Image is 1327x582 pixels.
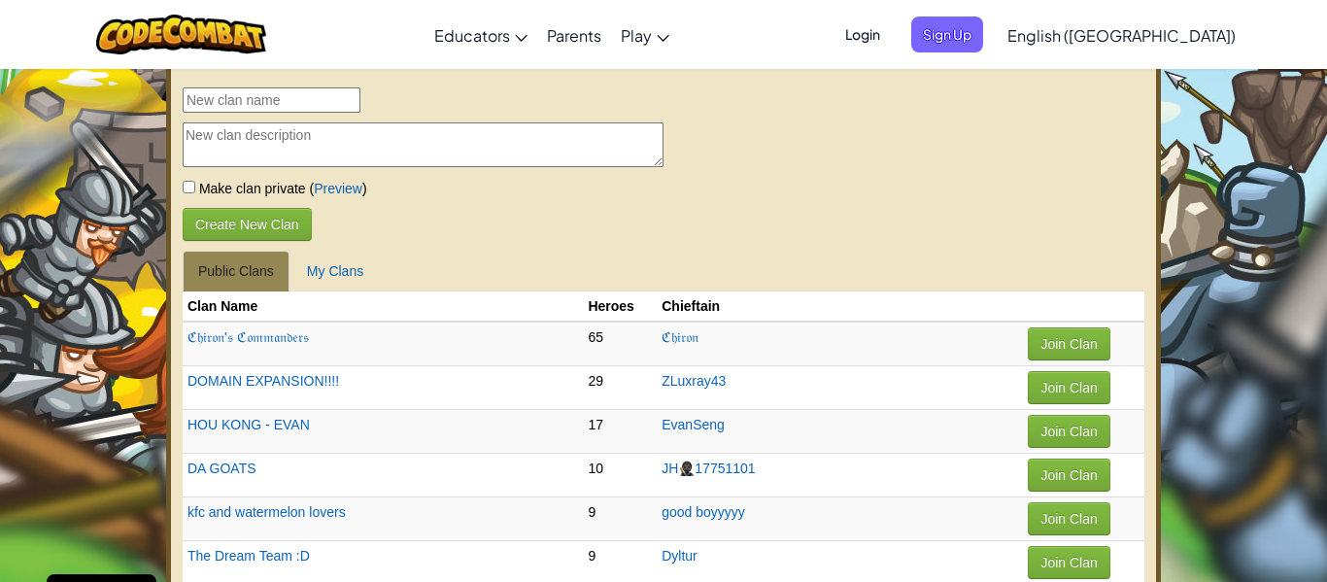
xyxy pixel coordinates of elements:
span: English ([GEOGRAPHIC_DATA]) [1007,25,1236,46]
button: Join Clan [1028,371,1109,404]
button: Join Clan [1028,415,1109,448]
td: 17 [583,410,657,454]
a: The Dream Team :D [187,548,310,564]
td: 9 [583,497,657,541]
span: ) [362,181,367,196]
td: 29 [583,366,657,410]
th: Clan Name [183,291,583,322]
td: 10 [583,454,657,497]
th: Chieftain [657,291,1023,322]
a: English ([GEOGRAPHIC_DATA]) [998,9,1245,61]
a: kfc and watermelon lovers [187,504,346,520]
a: ZLuxray43 [662,373,726,389]
button: Sign Up [911,17,983,52]
img: CodeCombat logo [96,15,266,54]
a: Educators [425,9,537,61]
a: ℭ𝔥𝔦𝔯𝔬𝔫'𝔰 ℭ𝔬𝔪𝔪𝔞𝔫𝔡𝔢𝔯𝔰 [187,329,309,345]
a: Parents [537,9,611,61]
button: Join Clan [1028,459,1109,492]
td: 65 [583,322,657,366]
a: EvanSeng [662,417,725,432]
a: HOU KONG - EVAN [187,417,310,432]
span: Play [621,25,652,46]
a: DOMAIN EXPANSION!!!! [187,373,339,389]
button: Join Clan [1028,327,1109,360]
a: My Clans [291,251,379,291]
a: ℭ𝔥𝔦𝔯𝔬𝔫 [662,329,698,345]
a: DA GOATS [187,461,256,476]
input: New clan name [183,87,360,113]
a: Play [611,9,679,61]
span: ( [306,181,315,196]
th: Heroes [583,291,657,322]
a: good boyyyyy [662,504,745,520]
button: Login [834,17,892,52]
a: Public Clans [183,251,289,291]
button: Join Clan [1028,546,1109,579]
a: Preview [314,181,362,196]
span: Make clan private [195,181,306,196]
span: Educators [434,25,510,46]
button: Create New Clan [183,208,312,241]
a: Dyltur [662,548,698,564]
button: Join Clan [1028,502,1109,535]
a: JH🥷🏿17751101 [662,461,755,476]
